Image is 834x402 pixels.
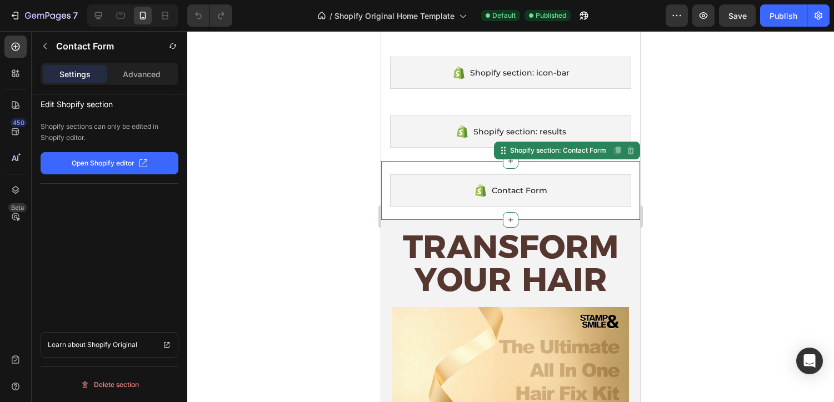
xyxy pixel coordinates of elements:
p: Open Shopify editor [72,158,134,168]
p: Shopify Original [87,339,137,350]
span: Shopify Original Home Template [334,10,455,22]
span: Default [492,11,516,21]
span: Save [728,11,747,21]
div: Beta [8,203,27,212]
button: Save [719,4,756,27]
p: Shopify sections can only be edited in Shopify editor. [41,121,178,143]
button: Open Shopify editor [41,152,178,174]
div: Open Intercom Messenger [796,348,823,374]
span: / [329,10,332,22]
p: Settings [59,68,91,80]
button: Publish [760,4,807,27]
p: Edit Shopify section [41,94,178,111]
p: Contact Form [56,39,114,53]
div: Publish [770,10,797,22]
div: Undo/Redo [187,4,232,27]
div: Delete section [81,378,139,391]
iframe: Design area [381,31,640,402]
button: 7 [4,4,83,27]
p: 7 [73,9,78,22]
div: 450 [11,118,27,127]
span: Published [536,11,566,21]
button: Delete section [41,376,178,394]
p: Advanced [123,68,161,80]
a: Learn about Shopify Original [41,332,178,358]
p: Learn about [48,339,86,350]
